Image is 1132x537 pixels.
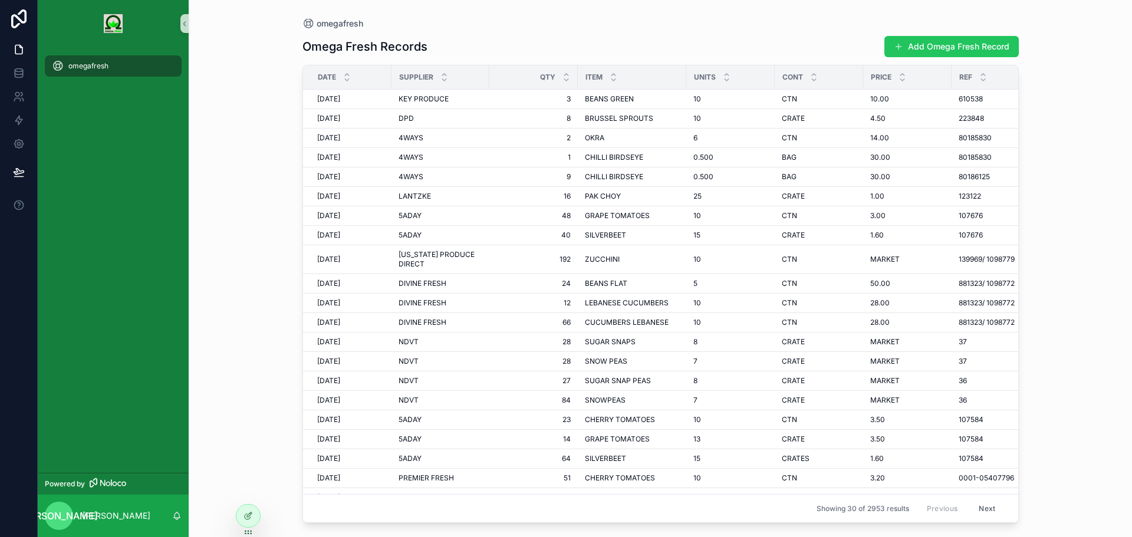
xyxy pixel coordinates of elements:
span: 139969/ 1098779 [959,255,1015,264]
span: 14.00 [870,133,889,143]
a: SUGAR SNAP PEAS [585,376,679,386]
a: [DATE] [317,298,384,308]
span: MARKET [870,255,900,264]
span: CRATE [782,192,805,201]
span: NDVT [399,396,419,405]
a: CRATE [782,357,856,366]
a: CHERRY TOMATOES [585,415,679,424]
a: [DATE] [317,133,384,143]
span: 4WAYS [399,133,423,143]
span: 881323/ 1098772 [959,279,1015,288]
a: SNOW PEAS [585,357,679,366]
a: GRAPE TOMATOES [585,434,679,444]
span: 3.50 [870,415,885,424]
span: 2 [496,133,571,143]
span: 10 [693,255,701,264]
span: 6 [693,133,697,143]
span: NDVT [399,337,419,347]
span: 10 [693,211,701,220]
a: 12 [496,298,571,308]
a: 881323/ 1098772 [959,318,1033,327]
a: CTN [782,255,856,264]
span: [DATE] [317,396,340,405]
span: SILVERBEET [585,230,626,240]
span: [DATE] [317,192,340,201]
a: [DATE] [317,192,384,201]
a: 107584 [959,434,1033,444]
span: 25 [693,192,702,201]
a: 5ADAY [399,434,482,444]
a: 1 [496,153,571,162]
a: MARKET [870,357,945,366]
a: [DATE] [317,318,384,327]
a: 84 [496,396,571,405]
a: NDVT [399,396,482,405]
a: 223848 [959,114,1033,123]
a: DPD [399,114,482,123]
a: [DATE] [317,114,384,123]
span: 10 [693,298,701,308]
a: 0.500 [693,153,768,162]
span: 107584 [959,415,983,424]
a: 5ADAY [399,415,482,424]
a: 24 [496,279,571,288]
span: [DATE] [317,415,340,424]
span: 4.50 [870,114,886,123]
a: ZUCCHINI [585,255,679,264]
a: BEANS FLAT [585,279,679,288]
a: 8 [693,376,768,386]
span: SNOWPEAS [585,396,626,405]
a: 3.50 [870,415,945,424]
a: 28 [496,337,571,347]
a: PAK CHOY [585,192,679,201]
span: CTN [782,318,797,327]
a: [DATE] [317,172,384,182]
span: CRATE [782,230,805,240]
a: BRUSSEL SPROUTS [585,114,679,123]
a: [DATE] [317,376,384,386]
a: 30.00 [870,172,945,182]
a: 3 [496,94,571,104]
span: DIVINE FRESH [399,298,446,308]
span: 107676 [959,211,983,220]
span: BAG [782,172,797,182]
span: DPD [399,114,414,123]
a: 23 [496,415,571,424]
a: 4WAYS [399,133,482,143]
span: 0.500 [693,153,713,162]
a: CRATE [782,230,856,240]
span: 5ADAY [399,454,422,463]
span: 5ADAY [399,211,422,220]
span: CHILLI BIRDSEYE [585,172,643,182]
span: 80186125 [959,172,990,182]
span: DIVINE FRESH [399,279,446,288]
a: DIVINE FRESH [399,298,482,308]
a: BAG [782,172,856,182]
a: 28.00 [870,318,945,327]
a: CHILLI BIRDSEYE [585,153,679,162]
span: BAG [782,153,797,162]
a: BEANS GREEN [585,94,679,104]
a: CRATE [782,337,856,347]
span: CTN [782,255,797,264]
a: [DATE] [317,396,384,405]
a: 123122 [959,192,1033,201]
a: 1.60 [870,230,945,240]
span: CRATE [782,396,805,405]
a: [DATE] [317,94,384,104]
span: 4WAYS [399,153,423,162]
a: KEY PRODUCE [399,94,482,104]
span: MARKET [870,357,900,366]
a: MARKET [870,396,945,405]
span: 8 [693,376,697,386]
span: 27 [496,376,571,386]
a: MARKET [870,337,945,347]
a: 48 [496,211,571,220]
span: [DATE] [317,153,340,162]
span: CTN [782,94,797,104]
a: DIVINE FRESH [399,318,482,327]
a: 50.00 [870,279,945,288]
